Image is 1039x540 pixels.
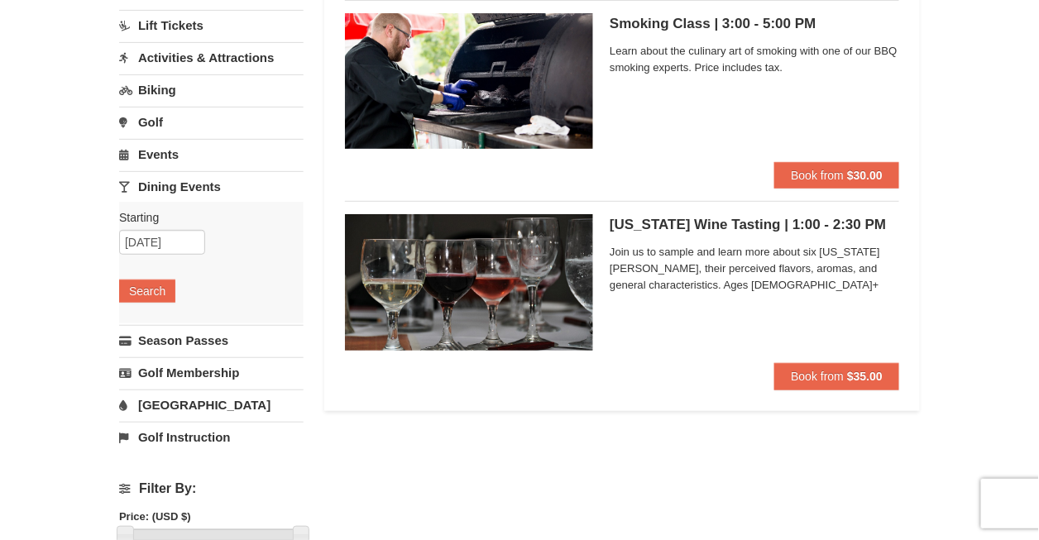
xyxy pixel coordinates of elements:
a: Lift Tickets [119,10,304,41]
a: Dining Events [119,171,304,202]
img: 6619865-216-6bca8fa5.jpg [345,13,593,149]
strong: $35.00 [847,370,883,383]
h5: [US_STATE] Wine Tasting | 1:00 - 2:30 PM [610,217,899,233]
h5: Smoking Class | 3:00 - 5:00 PM [610,16,899,32]
button: Book from $35.00 [774,363,899,389]
a: Biking [119,74,304,105]
strong: $30.00 [847,169,883,182]
a: [GEOGRAPHIC_DATA] [119,389,304,420]
a: Activities & Attractions [119,42,304,73]
button: Search [119,280,175,303]
a: Events [119,139,304,170]
label: Starting [119,209,291,226]
a: Golf Instruction [119,422,304,452]
a: Golf [119,107,304,137]
h4: Filter By: [119,481,304,496]
span: Book from [791,169,844,182]
span: Join us to sample and learn more about six [US_STATE][PERSON_NAME], their perceived flavors, arom... [610,244,899,294]
a: Golf Membership [119,357,304,388]
span: Book from [791,370,844,383]
img: 6619865-193-7846229e.png [345,214,593,350]
strong: Price: (USD $) [119,510,191,523]
button: Book from $30.00 [774,162,899,189]
a: Season Passes [119,325,304,356]
span: Learn about the culinary art of smoking with one of our BBQ smoking experts. Price includes tax. [610,43,899,76]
